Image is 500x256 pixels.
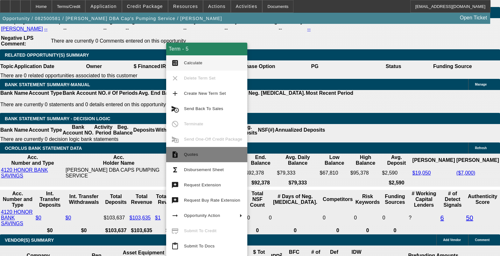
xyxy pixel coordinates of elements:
[171,166,179,174] mat-icon: functions
[382,190,408,208] th: Funding Sources
[171,59,179,67] mat-icon: calculate
[103,227,129,234] th: $103,637
[457,12,489,23] a: Open Ticket
[382,180,411,186] th: $2,590
[306,90,354,96] th: Most Recent Period
[5,82,90,87] span: BANK STATEMENT SUMMARY-MANUAL
[269,227,322,234] th: 0
[456,154,499,166] th: [PERSON_NAME]
[475,238,489,242] span: Comment
[171,151,179,158] mat-icon: request_quote
[275,124,325,136] th: Annualized Deposits
[319,154,349,166] th: Low Balance
[155,190,182,208] th: Total Non-Revenue
[257,124,275,136] th: NSF(#)
[1,154,65,166] th: Acc. Number and Type
[5,52,89,58] span: RELATED OPPORTUNITY(S) SUMMARY
[1,190,35,208] th: Acc. Number and Type
[183,26,223,32] td: --
[171,242,179,250] mat-icon: content_paste
[28,124,62,136] th: Account Type
[133,124,155,136] th: Deposits
[354,227,381,234] th: 0
[456,170,475,176] a: ($7,000)
[129,227,154,234] th: $103,635
[184,167,224,172] span: Disbursement Sheet
[65,227,102,234] th: $0
[412,170,431,176] a: $19,050
[247,227,268,234] th: 0
[184,183,221,187] span: Request Extension
[475,146,487,150] span: Refresh
[382,167,411,179] td: $2,590
[245,167,276,179] td: $92,378
[3,16,222,21] span: Opportunity / 082500581 / [PERSON_NAME] DBA Cap's Pumping Service / [PERSON_NAME]
[160,60,170,73] th: IRR
[103,190,129,208] th: Total Deposits
[133,60,161,73] th: $ Financed
[232,90,306,96] th: # Mts. Neg. [MEDICAL_DATA].
[62,124,94,136] th: Bank Account NO.
[103,209,129,227] td: $103,637
[65,215,71,220] a: $0
[171,181,179,189] mat-icon: try
[28,90,62,96] th: Account Type
[184,60,202,65] span: Calculate
[62,90,108,96] th: Bank Account NO.
[171,105,179,113] mat-icon: cancel_schedule_send
[184,198,240,203] span: Request Buy Rate Extension
[138,90,182,96] th: Avg. End Balance
[322,227,353,234] th: 0
[1,35,33,46] b: Negative LPS Comment:
[14,60,54,73] th: Application Date
[35,190,65,208] th: Int. Transfer Deposits
[354,60,433,73] th: Status
[5,116,110,121] span: Bank Statement Summary - Decision Logic
[350,167,381,179] td: $95,378
[203,0,230,12] button: Actions
[125,26,182,32] td: --
[5,238,54,243] span: VENDOR(S) SUMMARY
[466,190,499,208] th: Authenticity Score
[443,238,461,242] span: Add Vendor
[234,60,275,73] th: Purchase Option
[129,190,154,208] th: Total Revenue
[155,227,182,234] th: $1
[55,60,133,73] th: Owner
[65,154,172,166] th: Acc. Holder Name
[108,90,138,96] th: # Of Periods
[36,215,41,220] a: $0
[168,0,203,12] button: Resources
[354,209,381,227] td: 0
[277,180,319,186] th: $79,333
[1,209,33,226] a: 4120 HONOR BANK SAVINGS
[44,26,48,31] a: --
[103,26,124,32] td: --
[155,215,161,220] a: $1
[5,146,82,151] span: OCROLUS BANK STATEMENT DATA
[86,0,121,12] button: Application
[130,215,151,220] a: $103,635
[319,167,349,179] td: $67,810
[35,227,65,234] th: $0
[269,209,322,227] td: 0
[475,83,487,86] span: Manage
[236,4,257,9] span: Activities
[184,91,226,96] span: Create New Term Set
[466,214,473,221] a: 50
[171,90,179,97] mat-icon: add
[412,154,455,166] th: [PERSON_NAME]
[408,190,439,208] th: # Working Capital Lenders
[247,209,268,227] td: 0
[208,4,226,9] span: Actions
[277,154,319,166] th: Avg. Daily Balance
[245,180,276,186] th: $92,378
[127,4,163,9] span: Credit Package
[354,190,381,208] th: Risk Keywords
[231,0,262,12] button: Activities
[382,154,411,166] th: Avg. Deposit
[155,124,183,136] th: Withdrawls
[245,154,276,166] th: End. Balance
[0,102,353,107] p: There are currently 0 statements and 0 details entered on this opportunity
[307,26,311,31] a: --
